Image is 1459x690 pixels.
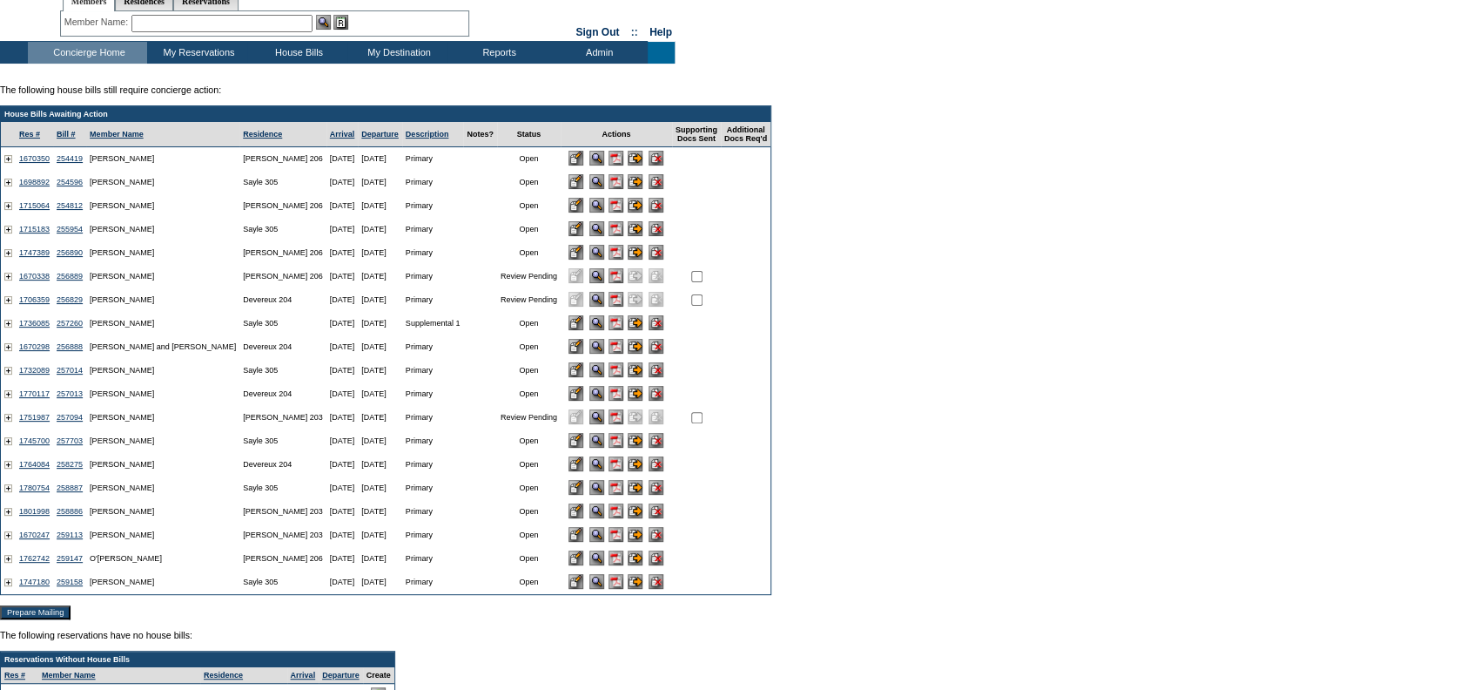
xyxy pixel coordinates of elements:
[86,359,239,382] td: [PERSON_NAME]
[4,461,12,469] img: plus.gif
[358,218,402,241] td: [DATE]
[358,453,402,477] td: [DATE]
[649,26,672,38] a: Help
[561,122,672,147] td: Actions
[402,265,464,288] td: Primary
[239,194,326,218] td: [PERSON_NAME] 206
[402,430,464,453] td: Primary
[589,457,604,471] input: View
[649,198,663,213] input: Delete
[326,453,359,477] td: [DATE]
[608,198,623,213] img: b_pdf.gif
[86,500,239,524] td: [PERSON_NAME]
[19,460,50,469] a: 1764084
[358,359,402,382] td: [DATE]
[57,460,83,469] a: 258275
[57,436,83,445] a: 257703
[497,312,561,335] td: Open
[497,453,561,477] td: Open
[568,480,583,495] input: Edit
[402,547,464,571] td: Primary
[358,406,402,430] td: [DATE]
[4,671,25,680] a: Res #
[463,122,497,147] td: Notes?
[4,343,12,351] img: plus.gif
[497,500,561,524] td: Open
[86,335,239,359] td: [PERSON_NAME] and [PERSON_NAME]
[19,578,50,586] a: 1747180
[358,171,402,194] td: [DATE]
[86,547,239,571] td: O'[PERSON_NAME]
[19,484,50,492] a: 1780754
[239,571,326,594] td: Sayle 305
[326,571,359,594] td: [DATE]
[361,130,399,139] a: Departure
[326,382,359,406] td: [DATE]
[589,198,604,213] input: View
[239,524,326,547] td: [PERSON_NAME] 203
[628,315,642,330] input: Submit for Processing
[497,171,561,194] td: Open
[19,201,50,210] a: 1715064
[204,671,243,680] a: Residence
[497,524,561,547] td: Open
[608,574,623,589] img: b_pdf.gif
[628,457,642,471] input: Submit for Processing
[402,335,464,359] td: Primary
[497,241,561,265] td: Open
[628,527,642,542] input: Submit for Processing
[497,359,561,382] td: Open
[57,578,83,586] a: 259158
[86,218,239,241] td: [PERSON_NAME]
[628,198,642,213] input: Submit for Processing
[57,554,83,563] a: 259147
[628,151,642,166] input: Submit for Processing
[4,226,12,233] img: plus.gif
[239,147,326,171] td: [PERSON_NAME] 206
[649,527,663,542] input: Delete
[1,652,394,667] td: Reservations Without House Bills
[721,122,770,147] td: Additional Docs Req'd
[4,437,12,445] img: plus.gif
[589,551,604,565] input: View
[326,194,359,218] td: [DATE]
[649,151,663,166] input: Delete
[57,319,83,328] a: 257260
[589,480,604,495] input: View
[42,671,96,680] a: Member Name
[19,342,50,351] a: 1670298
[90,130,144,139] a: Member Name
[326,312,359,335] td: [DATE]
[326,335,359,359] td: [DATE]
[326,218,359,241] td: [DATE]
[402,171,464,194] td: Primary
[649,339,663,354] input: Delete
[243,130,282,139] a: Residence
[4,273,12,281] img: plus.gif
[589,221,604,236] input: View
[358,194,402,218] td: [DATE]
[608,315,623,330] img: b_pdf.gif
[608,433,623,448] img: b_pdf.gif
[402,312,464,335] td: Supplemental 1
[86,147,239,171] td: [PERSON_NAME]
[628,292,642,307] img: Submit for Processing
[497,218,561,241] td: Open
[402,288,464,312] td: Primary
[19,154,50,163] a: 1670350
[649,574,663,589] input: Delete
[347,42,447,64] td: My Destination
[239,241,326,265] td: [PERSON_NAME] 206
[19,248,50,257] a: 1747389
[358,571,402,594] td: [DATE]
[4,390,12,398] img: plus.gif
[608,268,623,283] img: b_pdf.gif
[628,174,642,189] input: Submit for Processing
[568,174,583,189] input: Edit
[1,106,770,122] td: House Bills Awaiting Action
[57,130,76,139] a: Bill #
[589,151,604,166] input: View
[497,571,561,594] td: Open
[239,382,326,406] td: Devereux 204
[358,500,402,524] td: [DATE]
